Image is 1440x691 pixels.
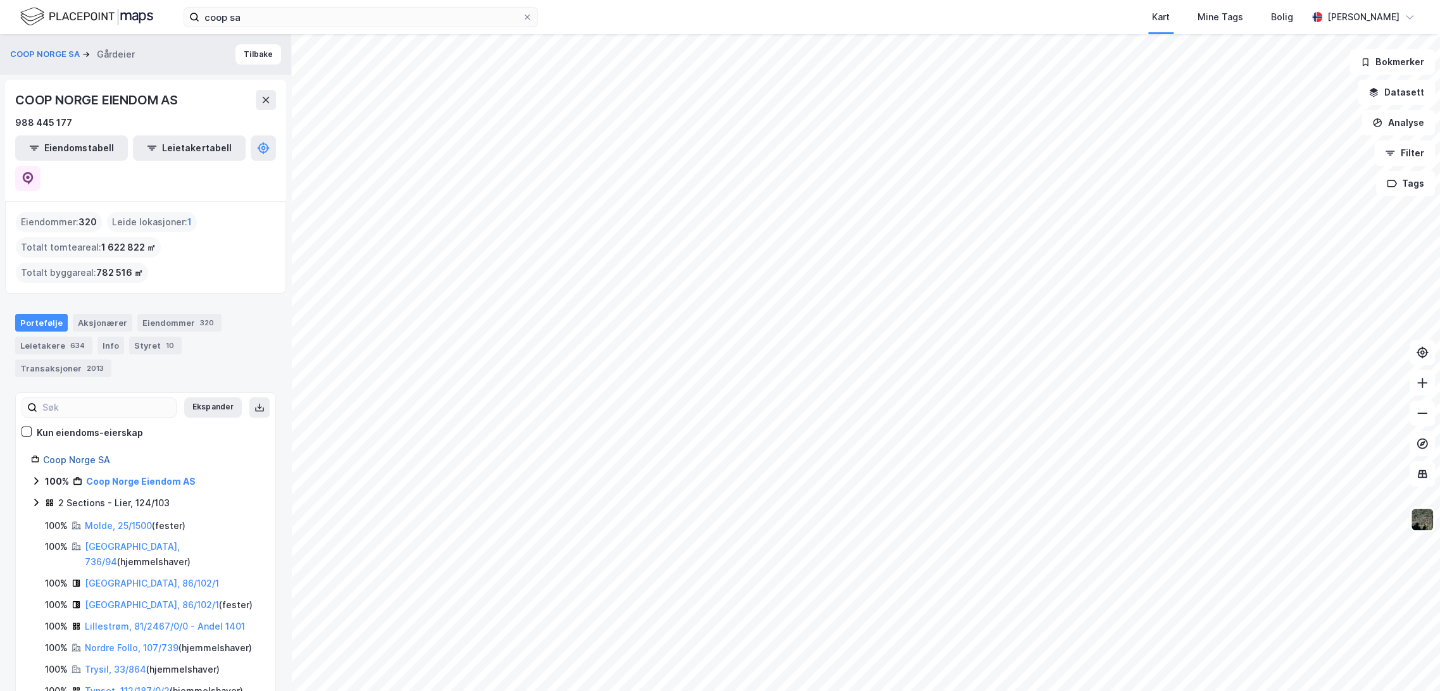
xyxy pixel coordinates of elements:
button: Ekspander [184,397,242,418]
button: Tags [1376,171,1435,196]
div: Leietakere [15,337,92,354]
span: 1 [187,215,192,230]
div: Info [97,337,124,354]
div: ( hjemmelshaver ) [85,662,220,677]
button: COOP NORGE SA [10,48,82,61]
a: Molde, 25/1500 [85,520,152,531]
div: 100% [45,619,68,634]
button: Bokmerker [1349,49,1435,75]
div: Gårdeier [97,47,135,62]
button: Filter [1374,140,1435,166]
iframe: Chat Widget [1377,630,1440,691]
img: logo.f888ab2527a4732fd821a326f86c7f29.svg [20,6,153,28]
input: Søk [37,398,176,417]
div: [PERSON_NAME] [1327,9,1399,25]
span: 782 516 ㎡ [96,265,143,280]
div: ( hjemmelshaver ) [85,539,260,570]
div: 100% [45,640,68,656]
div: ( fester ) [85,597,253,613]
div: Portefølje [15,314,68,332]
div: 2 Sections - Lier, 124/103 [58,495,170,511]
div: Totalt tomteareal : [16,237,161,258]
div: ( fester ) [85,518,185,533]
a: [GEOGRAPHIC_DATA], 736/94 [85,541,180,567]
div: Leide lokasjoner : [107,212,197,232]
div: Kart [1152,9,1170,25]
button: Datasett [1358,80,1435,105]
button: Tilbake [235,44,281,65]
div: Bolig [1271,9,1293,25]
button: Analyse [1362,110,1435,135]
span: 320 [78,215,97,230]
div: 100% [45,662,68,677]
div: Totalt byggareal : [16,263,148,283]
div: Kun eiendoms-eierskap [37,425,143,440]
div: 320 [197,316,216,329]
div: 100% [45,518,68,533]
div: 988 445 177 [15,115,72,130]
input: Søk på adresse, matrikkel, gårdeiere, leietakere eller personer [199,8,522,27]
div: 100% [45,539,68,554]
div: Eiendommer [137,314,222,332]
div: Transaksjoner [15,359,111,377]
div: Mine Tags [1198,9,1243,25]
div: 2013 [84,362,106,375]
div: COOP NORGE EIENDOM AS [15,90,180,110]
div: 100% [45,576,68,591]
div: 100% [45,597,68,613]
div: Aksjonærer [73,314,132,332]
img: 9k= [1410,507,1434,532]
div: 10 [163,339,177,352]
a: Trysil, 33/864 [85,664,146,675]
div: Kontrollprogram for chat [1377,630,1440,691]
a: Lillestrøm, 81/2467/0/0 - Andel 1401 [85,621,245,632]
div: ( hjemmelshaver ) [85,640,252,656]
button: Eiendomstabell [15,135,128,161]
a: [GEOGRAPHIC_DATA], 86/102/1 [85,599,219,610]
div: 634 [68,339,87,352]
a: Coop Norge SA [43,454,110,465]
a: Coop Norge Eiendom AS [86,476,196,487]
div: 100% [45,474,69,489]
div: Styret [129,337,182,354]
a: [GEOGRAPHIC_DATA], 86/102/1 [85,578,219,588]
a: Nordre Follo, 107/739 [85,642,178,653]
div: Eiendommer : [16,212,102,232]
span: 1 622 822 ㎡ [101,240,156,255]
button: Leietakertabell [133,135,246,161]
